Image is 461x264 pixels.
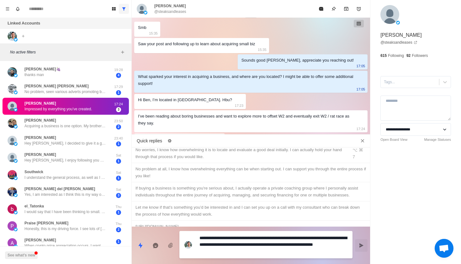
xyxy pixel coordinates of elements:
[8,221,17,231] img: picture
[165,136,175,146] button: Edit quick replies
[358,136,368,146] button: Close quick replies
[412,53,428,58] p: Followers
[424,137,451,142] a: Manage Statuses
[24,220,68,226] p: Praise [PERSON_NAME]
[138,113,354,127] div: I’ve been reading about boring businesses and want to explore more to offset W2 and eventually ex...
[14,245,18,248] img: picture
[24,118,56,123] p: [PERSON_NAME]
[380,31,422,39] p: [PERSON_NAME]
[24,83,89,89] p: [PERSON_NAME] [PERSON_NAME]
[137,138,162,144] p: Quick replies
[14,193,18,197] img: picture
[24,192,106,197] p: Yes, I am interested as I think this is my way out of the corporate world.
[258,46,267,53] p: 15:35
[8,153,17,162] img: picture
[380,137,407,142] a: Open Board View
[24,72,44,78] p: thanks man
[24,101,56,106] p: [PERSON_NAME]
[8,118,17,128] img: picture
[24,123,106,129] p: Acquiring a business is one option. My brothers are running building/running Airbnb in [US_STATE]...
[13,4,23,14] button: Notifications
[24,157,106,163] p: Hey [PERSON_NAME], I enjoy following you on Twitter - Thx for this thread. I’ve been in medical s...
[14,228,18,231] img: picture
[10,49,119,55] p: No active filters
[14,211,18,214] img: picture
[116,210,121,215] span: 1
[24,135,56,140] p: [PERSON_NAME]
[111,84,126,90] p: 17:29
[138,24,146,31] div: Smb
[154,3,186,9] p: [PERSON_NAME]
[14,91,18,94] img: picture
[184,241,192,249] img: picture
[111,204,126,210] p: Thu
[24,106,92,112] p: Impressed by everything you’ve created.
[388,53,404,58] p: Following
[396,21,400,25] img: picture
[3,4,13,14] button: Menu
[116,239,121,244] span: 1
[164,239,177,252] button: Add media
[241,57,354,64] div: Sounds good [PERSON_NAME], appreciate you reaching out!
[24,169,43,175] p: Southwick
[111,102,126,107] p: 17:24
[24,243,106,249] p: When crypto price appreciation occurs, I want to borrow against the crypto and purchase cash flow...
[8,67,17,77] img: picture
[116,227,121,232] span: 2
[8,31,17,41] img: picture
[116,124,121,129] span: 2
[154,9,186,14] p: @steaksandleases
[116,73,121,78] span: 4
[111,153,126,158] p: Sat
[109,4,119,14] button: Board View
[116,193,121,198] span: 3
[380,5,399,24] img: picture
[144,11,147,14] img: picture
[8,170,17,179] img: picture
[134,239,147,252] button: Quick replies
[406,53,411,58] p: 92
[24,237,56,243] p: [PERSON_NAME]
[137,4,147,14] img: picture
[24,89,106,95] p: No problem, seen various adverts promoting buying businesses. I believe there are more businesses...
[340,3,352,15] button: Archive
[14,108,18,112] img: picture
[357,125,365,132] p: 17:24
[14,176,18,180] img: picture
[8,20,40,26] p: Linked Accounts
[24,152,56,157] p: [PERSON_NAME]
[380,40,417,45] a: @steaksandleases
[135,185,366,199] div: If buying a business is something you're serious about, I actually operate a private coaching gro...
[19,32,27,40] button: Add account
[111,67,126,73] p: 19:28
[14,125,18,129] img: picture
[149,239,162,252] button: Reply with AI
[8,187,17,196] img: picture
[355,239,368,252] button: Send message
[380,53,387,58] p: 615
[116,176,121,181] span: 1
[111,187,126,192] p: Sat
[111,221,126,227] p: Thu
[138,96,232,103] div: Hi Ben, I’m located in [GEOGRAPHIC_DATA]. Hbu?
[357,86,365,93] p: 17:05
[116,90,121,95] span: 1
[14,38,18,41] img: picture
[8,204,17,214] img: picture
[8,102,17,111] img: picture
[5,251,38,259] button: See what's new
[8,136,17,145] img: picture
[352,3,365,15] button: Add reminder
[24,140,106,146] p: Hey [PERSON_NAME], I decided to give it a go on my own, given I have some friends who run small b...
[24,66,61,72] p: [PERSON_NAME]🍇
[14,74,18,77] img: picture
[111,118,126,124] p: 23:50
[111,136,126,141] p: 23:40
[116,107,121,112] span: 3
[135,146,344,160] div: No worries, I know how overwhelming it is to locate and evaluate a good deal initially. I can act...
[24,209,106,215] p: I would say that I have been thinking to small. I have had a few side hustles and made a little m...
[435,239,453,258] a: Open chat
[357,63,365,69] p: 17:05
[352,146,366,160] div: ⌥ ⌘ 7
[149,30,158,37] p: 15:35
